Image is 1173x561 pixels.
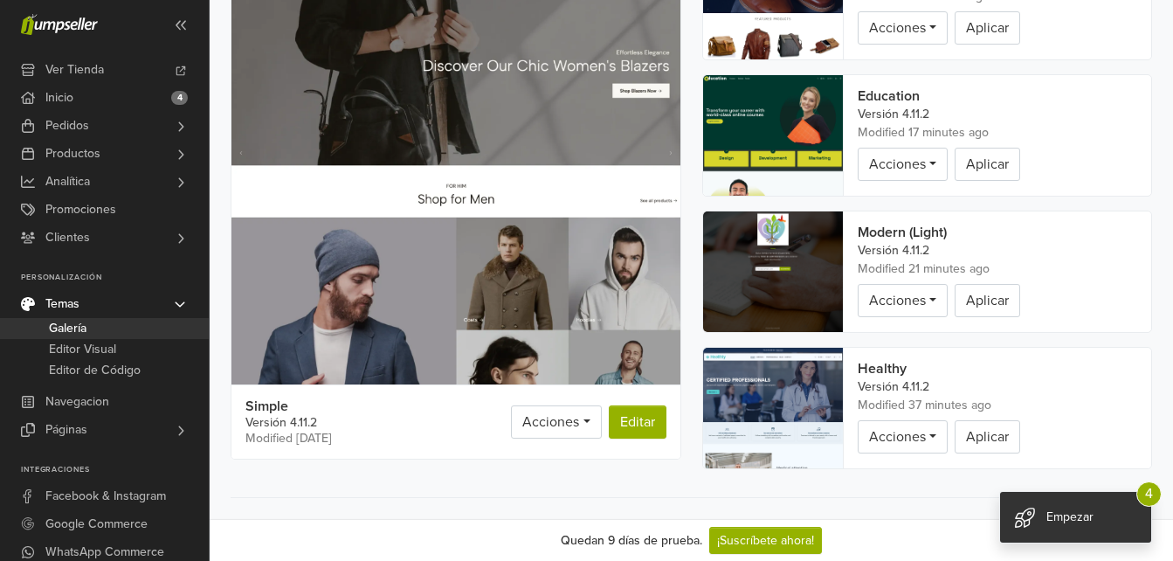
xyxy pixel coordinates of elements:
[869,156,926,173] span: Acciones
[869,292,926,309] span: Acciones
[858,89,920,103] span: Education
[858,381,929,393] span: Versión 4.11.2
[245,433,332,445] span: 2025-10-02 12:46
[858,108,929,121] span: Versión 4.11.2
[858,245,929,257] span: Versión 4.11.2
[49,360,141,381] span: Editor de Código
[45,482,166,510] span: Facebook & Instagram
[45,112,89,140] span: Pedidos
[703,211,843,332] img: Marcador de posición de tema Modern (Light): una representación visual de una imagen de marcador ...
[858,362,907,376] span: Healthy
[955,420,1020,454] button: Aplicar
[1000,492,1151,543] div: Empezar 4
[858,11,948,45] a: Acciones
[21,465,209,475] p: Integraciones
[869,19,926,37] span: Acciones
[869,428,926,446] span: Acciones
[49,318,86,339] span: Galería
[45,140,100,168] span: Productos
[45,388,109,416] span: Navegacion
[45,56,104,84] span: Ver Tienda
[511,405,601,439] a: Acciones
[703,75,843,196] img: Marcador de posición de tema Education: una representación visual de una imagen de marcador de po...
[522,413,579,431] span: Acciones
[955,148,1020,181] button: Aplicar
[245,417,317,429] a: Versión 4.11.2
[858,399,991,412] span: 2025-10-06 19:24
[171,91,188,105] span: 4
[45,224,90,252] span: Clientes
[45,510,148,538] span: Google Commerce
[858,127,989,139] span: 2025-10-06 19:44
[21,273,209,283] p: Personalización
[703,348,843,468] img: Marcador de posición de tema Healthy: una representación visual de una imagen de marcador de posi...
[858,225,947,239] span: Modern (Light)
[858,420,948,454] a: Acciones
[45,168,90,196] span: Analítica
[49,339,116,360] span: Editor Visual
[45,196,116,224] span: Promociones
[609,405,666,439] a: Editar
[955,11,1020,45] button: Aplicar
[561,531,702,550] div: Quedan 9 días de prueba.
[858,148,948,181] a: Acciones
[709,527,822,554] a: ¡Suscríbete ahora!
[858,284,948,317] a: Acciones
[45,416,87,444] span: Páginas
[1136,481,1162,507] span: 4
[245,399,332,413] span: Simple
[955,284,1020,317] button: Aplicar
[1046,509,1094,524] span: Empezar
[858,263,990,275] span: 2025-10-06 19:40
[45,290,79,318] span: Temas
[45,84,73,112] span: Inicio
